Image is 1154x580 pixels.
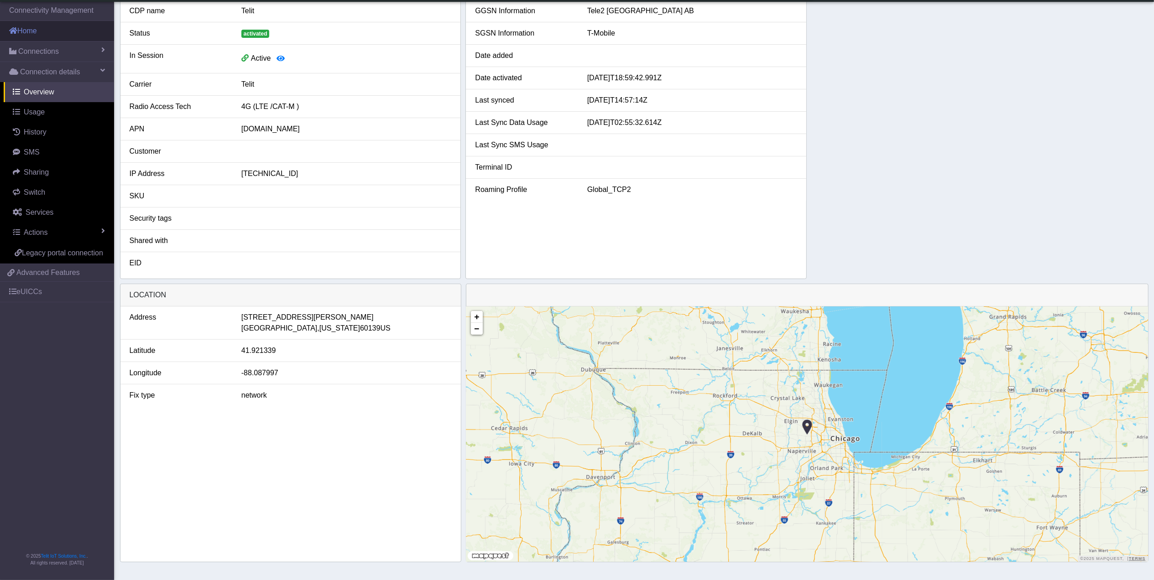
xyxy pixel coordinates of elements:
div: [DATE]T18:59:42.991Z [580,72,804,83]
a: Switch [4,182,114,202]
div: In Session [123,50,235,67]
a: Zoom out [471,323,483,335]
span: Connections [18,46,59,57]
a: Zoom in [471,311,483,323]
div: GGSN Information [468,5,580,16]
div: 41.921339 [235,345,459,356]
span: [GEOGRAPHIC_DATA], [241,323,319,334]
div: SGSN Information [468,28,580,39]
div: Telit [235,79,459,90]
div: IP Address [123,168,235,179]
div: -88.087997 [235,368,459,378]
div: 4G (LTE /CAT-M ) [235,101,459,112]
a: Usage [4,102,114,122]
div: [DOMAIN_NAME] [235,124,459,135]
span: History [24,128,47,136]
div: Shared with [123,235,235,246]
div: Security tags [123,213,235,224]
span: SMS [24,148,40,156]
div: Last Sync SMS Usage [468,140,580,150]
div: Date added [468,50,580,61]
div: Last synced [468,95,580,106]
span: Overview [24,88,54,96]
span: Actions [24,228,47,236]
div: Global_TCP2 [580,184,804,195]
div: [DATE]T14:57:14Z [580,95,804,106]
div: Radio Access Tech [123,101,235,112]
div: Terminal ID [468,162,580,173]
div: CDP name [123,5,235,16]
span: [US_STATE] [319,323,360,334]
div: T-Mobile [580,28,804,39]
div: EID [123,258,235,269]
span: Sharing [24,168,49,176]
div: [DATE]T02:55:32.614Z [580,117,804,128]
div: Roaming Profile [468,184,580,195]
a: Sharing [4,162,114,182]
div: [TECHNICAL_ID] [235,168,459,179]
a: Services [4,202,114,223]
div: Fix type [123,390,235,401]
div: Longitude [123,368,235,378]
div: Address [123,312,235,334]
span: activated [241,30,270,38]
span: Legacy portal connection [22,249,103,257]
a: History [4,122,114,142]
div: Date activated [468,72,580,83]
span: Connection details [20,67,80,78]
div: Latitude [123,345,235,356]
div: Telit [235,5,459,16]
button: View session details [271,50,291,67]
div: Customer [123,146,235,157]
div: Last Sync Data Usage [468,117,580,128]
span: [STREET_ADDRESS][PERSON_NAME] [241,312,374,323]
div: network [235,390,459,401]
a: Telit IoT Solutions, Inc. [41,554,87,559]
div: SKU [123,191,235,202]
div: Carrier [123,79,235,90]
span: Switch [24,188,45,196]
span: US [381,323,391,334]
div: APN [123,124,235,135]
a: Overview [4,82,114,102]
span: Usage [24,108,45,116]
span: Active [251,54,271,62]
span: Advanced Features [16,267,80,278]
div: ©2025 MapQuest, | [1078,556,1148,562]
div: Tele2 [GEOGRAPHIC_DATA] AB [580,5,804,16]
a: Actions [4,223,114,243]
div: Status [123,28,235,39]
a: SMS [4,142,114,162]
span: Services [26,208,53,216]
span: 60139 [360,323,381,334]
a: Terms [1129,556,1146,561]
div: LOCATION [120,284,461,306]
